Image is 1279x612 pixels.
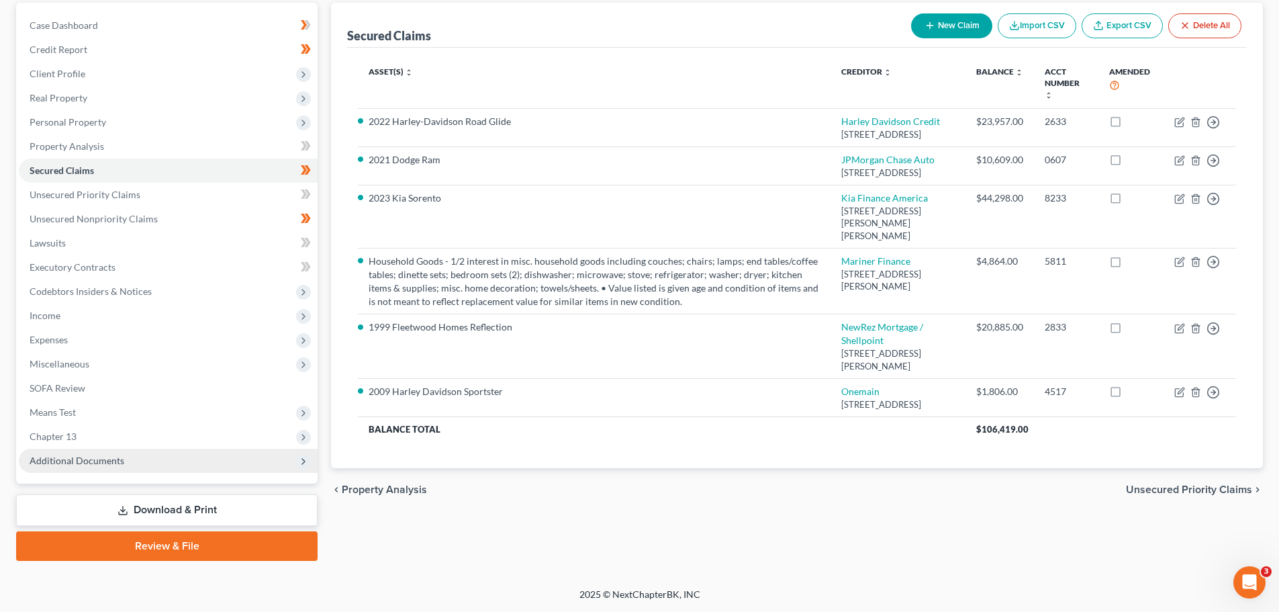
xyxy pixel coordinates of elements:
a: Balance unfold_more [976,67,1023,77]
a: JPMorgan Chase Auto [841,154,935,165]
div: [STREET_ADDRESS][PERSON_NAME] [841,347,955,372]
div: $1,806.00 [976,385,1023,398]
li: 1999 Fleetwood Homes Reflection [369,320,819,334]
a: Export CSV [1082,13,1163,38]
li: 2022 Harley-Davidson Road Glide [369,115,819,128]
div: [STREET_ADDRESS] [841,398,955,411]
a: Executory Contracts [19,255,318,279]
span: SOFA Review [30,382,85,394]
li: 2023 Kia Sorento [369,191,819,205]
span: Chapter 13 [30,431,77,442]
th: Amended [1098,58,1164,109]
span: Real Property [30,92,87,103]
span: Means Test [30,406,76,418]
i: chevron_right [1252,484,1263,495]
span: Secured Claims [30,165,94,176]
div: $20,885.00 [976,320,1023,334]
div: 2025 © NextChapterBK, INC [257,588,1023,612]
div: $44,298.00 [976,191,1023,205]
a: Creditor unfold_more [841,67,892,77]
span: Case Dashboard [30,19,98,31]
a: Lawsuits [19,231,318,255]
a: Download & Print [16,494,318,526]
span: $106,419.00 [976,424,1029,435]
li: Household Goods - 1/2 interest in misc. household goods including couches; chairs; lamps; end tab... [369,255,819,308]
div: 2833 [1045,320,1088,334]
span: Miscellaneous [30,358,89,369]
span: Additional Documents [30,455,124,466]
th: Balance Total [358,417,965,441]
div: [STREET_ADDRESS] [841,128,955,141]
span: Credit Report [30,44,87,55]
div: 5811 [1045,255,1088,268]
div: [STREET_ADDRESS][PERSON_NAME] [841,268,955,293]
i: unfold_more [1015,69,1023,77]
div: 0607 [1045,153,1088,167]
i: unfold_more [405,69,413,77]
button: chevron_left Property Analysis [331,484,427,495]
a: Acct Number unfold_more [1045,67,1080,99]
span: Expenses [30,334,68,345]
div: Secured Claims [347,28,431,44]
a: NewRez Mortgage / Shellpoint [841,321,923,346]
i: unfold_more [884,69,892,77]
span: Unsecured Nonpriority Claims [30,213,158,224]
a: SOFA Review [19,376,318,400]
a: Unsecured Priority Claims [19,183,318,207]
span: Unsecured Priority Claims [30,189,140,200]
button: New Claim [911,13,992,38]
span: 3 [1261,566,1272,577]
span: Lawsuits [30,237,66,249]
div: $10,609.00 [976,153,1023,167]
span: Property Analysis [30,140,104,152]
span: Codebtors Insiders & Notices [30,286,152,297]
div: 8233 [1045,191,1088,205]
i: chevron_left [331,484,342,495]
a: Asset(s) unfold_more [369,67,413,77]
a: Onemain [841,386,880,397]
span: Unsecured Priority Claims [1126,484,1252,495]
a: Case Dashboard [19,13,318,38]
a: Unsecured Nonpriority Claims [19,207,318,231]
span: Income [30,310,60,321]
a: Property Analysis [19,134,318,159]
li: 2021 Dodge Ram [369,153,819,167]
a: Mariner Finance [841,255,910,267]
i: unfold_more [1045,91,1053,99]
button: Delete All [1168,13,1241,38]
button: Import CSV [998,13,1076,38]
button: Unsecured Priority Claims chevron_right [1126,484,1263,495]
li: 2009 Harley Davidson Sportster [369,385,819,398]
div: $4,864.00 [976,255,1023,268]
div: 4517 [1045,385,1088,398]
span: Property Analysis [342,484,427,495]
div: 2633 [1045,115,1088,128]
a: Review & File [16,531,318,561]
div: [STREET_ADDRESS][PERSON_NAME][PERSON_NAME] [841,205,955,243]
a: Credit Report [19,38,318,62]
span: Personal Property [30,116,106,128]
div: [STREET_ADDRESS] [841,167,955,179]
span: Executory Contracts [30,261,115,273]
a: Harley Davidson Credit [841,116,940,127]
iframe: Intercom live chat [1233,566,1266,599]
span: Client Profile [30,68,85,79]
a: Kia Finance America [841,192,928,204]
div: $23,957.00 [976,115,1023,128]
a: Secured Claims [19,159,318,183]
